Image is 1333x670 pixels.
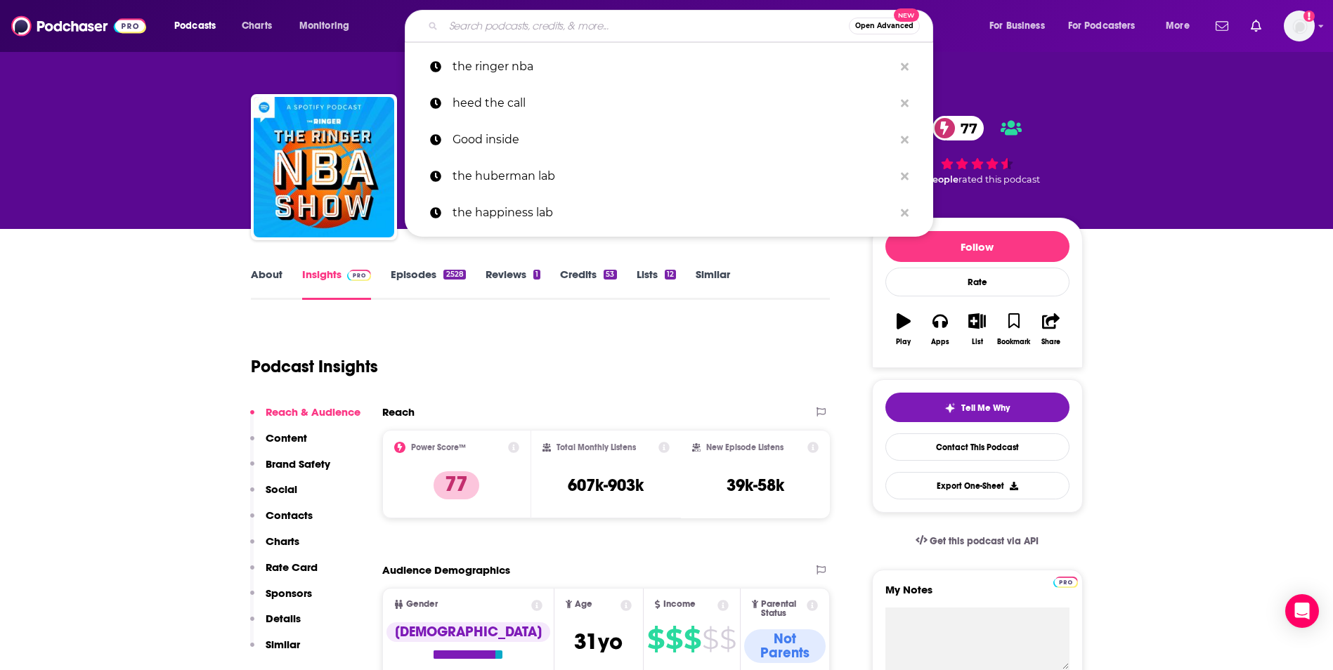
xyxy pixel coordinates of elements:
[250,612,301,638] button: Details
[1032,304,1069,355] button: Share
[684,628,701,650] span: $
[1166,16,1190,36] span: More
[250,482,297,508] button: Social
[266,612,301,625] p: Details
[872,107,1083,194] div: 77 11 peoplerated this podcast
[1303,11,1315,22] svg: Add a profile image
[486,268,540,300] a: Reviews1
[574,628,623,655] span: 31 yo
[637,268,676,300] a: Lists12
[744,629,826,663] div: Not Parents
[916,174,958,185] span: 11 people
[250,586,312,612] button: Sponsors
[663,600,696,609] span: Income
[1053,574,1078,588] a: Pro website
[849,18,920,34] button: Open AdvancedNew
[453,48,894,85] p: the ringer nba
[885,231,1069,262] button: Follow
[453,121,894,158] p: Good inside
[443,15,849,37] input: Search podcasts, credits, & more...
[382,563,510,577] h2: Audience Demographics
[443,270,465,280] div: 2528
[932,116,984,140] a: 77
[290,15,368,37] button: open menu
[250,560,318,586] button: Rate Card
[1284,11,1315,41] button: Show profile menu
[250,638,300,664] button: Similar
[560,268,616,300] a: Credits53
[174,16,216,36] span: Podcasts
[250,405,360,431] button: Reach & Audience
[958,174,1040,185] span: rated this podcast
[405,195,933,231] a: the happiness lab
[894,8,919,22] span: New
[434,471,479,499] p: 77
[1068,16,1136,36] span: For Podcasters
[266,431,307,445] p: Content
[702,628,718,650] span: $
[250,457,330,483] button: Brand Safety
[996,304,1032,355] button: Bookmark
[453,195,894,231] p: the happiness lab
[242,16,272,36] span: Charts
[1059,15,1156,37] button: open menu
[1245,14,1267,38] a: Show notifications dropdown
[922,304,958,355] button: Apps
[406,600,438,609] span: Gender
[405,121,933,158] a: Good inside
[382,405,415,419] h2: Reach
[1285,594,1319,628] div: Open Intercom Messenger
[885,583,1069,607] label: My Notes
[250,508,313,534] button: Contacts
[604,270,616,280] div: 53
[997,338,1030,346] div: Bookmark
[266,482,297,496] p: Social
[720,628,736,650] span: $
[1284,11,1315,41] img: User Profile
[904,524,1051,558] a: Get this podcast via API
[930,535,1039,547] span: Get this podcast via API
[299,16,349,36] span: Monitoring
[896,338,911,346] div: Play
[266,508,313,522] p: Contacts
[885,304,922,355] button: Play
[302,268,372,300] a: InsightsPodchaser Pro
[647,628,664,650] span: $
[11,13,146,39] img: Podchaser - Follow, Share and Rate Podcasts
[266,560,318,574] p: Rate Card
[1041,338,1060,346] div: Share
[254,97,394,237] img: The Ringer NBA Show
[250,534,299,560] button: Charts
[266,534,299,548] p: Charts
[958,304,995,355] button: List
[1284,11,1315,41] span: Logged in as alisontucker
[989,16,1045,36] span: For Business
[557,442,636,452] h2: Total Monthly Listens
[885,472,1069,499] button: Export One-Sheet
[980,15,1062,37] button: open menu
[164,15,234,37] button: open menu
[453,85,894,121] p: heed the call
[931,338,949,346] div: Apps
[568,475,644,496] h3: 607k-903k
[665,628,682,650] span: $
[250,431,307,457] button: Content
[761,600,805,618] span: Parental Status
[266,457,330,471] p: Brand Safety
[391,268,465,300] a: Episodes2528
[1053,577,1078,588] img: Podchaser Pro
[1210,14,1234,38] a: Show notifications dropdown
[266,586,312,600] p: Sponsors
[944,402,956,414] img: tell me why sparkle
[885,433,1069,461] a: Contact This Podcast
[405,85,933,121] a: heed the call
[405,48,933,85] a: the ringer nba
[885,268,1069,296] div: Rate
[855,22,913,29] span: Open Advanced
[251,268,282,300] a: About
[411,442,466,452] h2: Power Score™
[1156,15,1207,37] button: open menu
[347,270,372,281] img: Podchaser Pro
[727,475,784,496] h3: 39k-58k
